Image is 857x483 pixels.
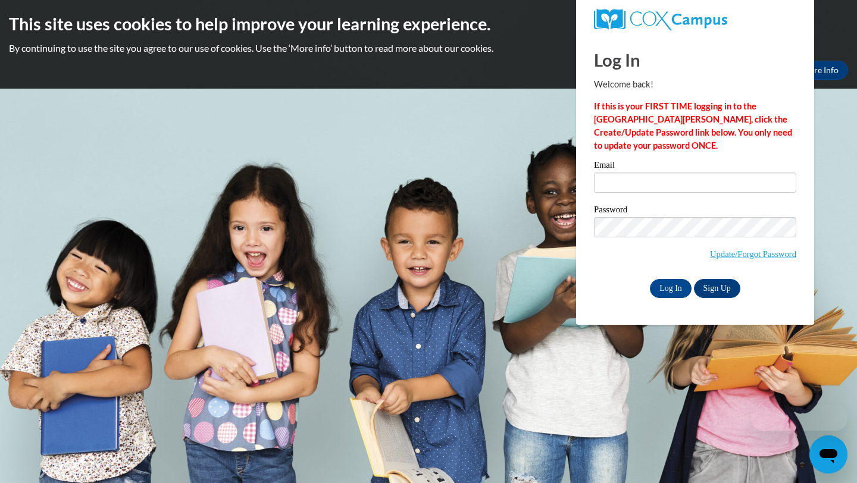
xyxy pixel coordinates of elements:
[792,61,848,80] a: More Info
[694,279,740,298] a: Sign Up
[594,101,792,150] strong: If this is your FIRST TIME logging in to the [GEOGRAPHIC_DATA][PERSON_NAME], click the Create/Upd...
[594,48,796,72] h1: Log In
[594,78,796,91] p: Welcome back!
[594,161,796,172] label: Email
[594,205,796,217] label: Password
[710,249,796,259] a: Update/Forgot Password
[9,42,848,55] p: By continuing to use the site you agree to our use of cookies. Use the ‘More info’ button to read...
[594,9,796,30] a: COX Campus
[594,9,727,30] img: COX Campus
[809,435,847,473] iframe: Button to launch messaging window
[9,12,848,36] h2: This site uses cookies to help improve your learning experience.
[650,279,692,298] input: Log In
[751,404,847,431] iframe: Message from company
